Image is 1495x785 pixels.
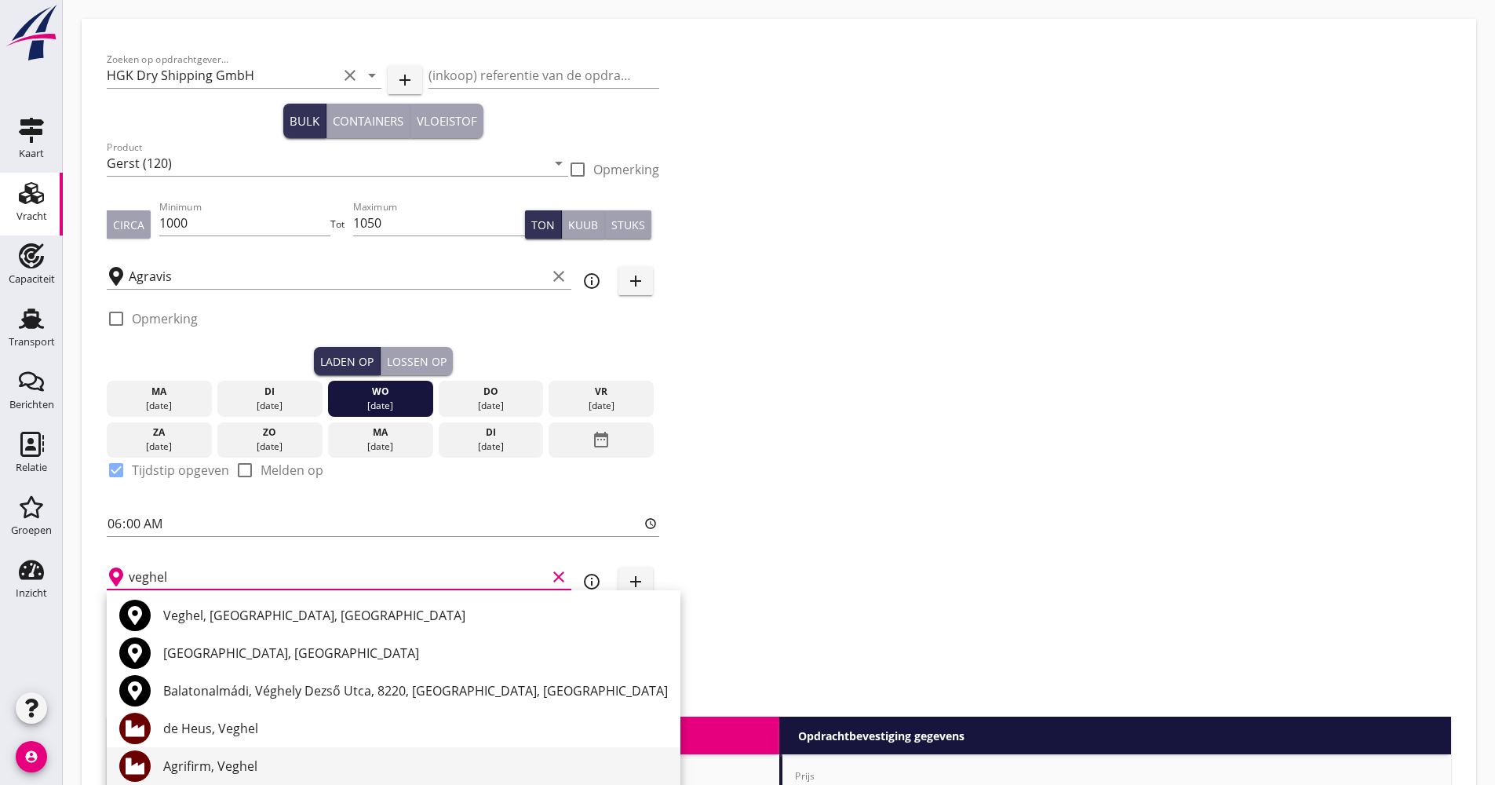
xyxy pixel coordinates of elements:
[442,425,539,440] div: di
[442,385,539,399] div: do
[314,347,381,375] button: Laden op
[159,210,331,235] input: Minimum
[332,440,429,454] div: [DATE]
[592,425,611,454] i: date_range
[9,274,55,284] div: Capaciteit
[111,399,208,413] div: [DATE]
[611,217,645,233] div: Stuks
[129,564,546,590] input: Losplaats
[221,440,319,454] div: [DATE]
[283,104,326,138] button: Bulk
[221,385,319,399] div: di
[552,385,650,399] div: vr
[387,353,447,370] div: Lossen op
[333,112,403,130] div: Containers
[11,525,52,535] div: Groepen
[332,385,429,399] div: wo
[332,425,429,440] div: ma
[582,272,601,290] i: info_outline
[111,440,208,454] div: [DATE]
[19,148,44,159] div: Kaart
[132,311,198,327] label: Opmerking
[381,347,453,375] button: Lossen op
[363,66,381,85] i: arrow_drop_down
[290,112,319,130] div: Bulk
[113,217,144,233] div: Circa
[107,210,151,239] button: Circa
[582,572,601,591] i: info_outline
[16,462,47,473] div: Relatie
[353,210,525,235] input: Maximum
[107,63,337,88] input: Zoeken op opdrachtgever...
[111,425,208,440] div: za
[442,399,539,413] div: [DATE]
[525,210,562,239] button: Ton
[163,644,668,663] div: [GEOGRAPHIC_DATA], [GEOGRAPHIC_DATA]
[562,210,605,239] button: Kuub
[111,385,208,399] div: ma
[261,462,323,478] label: Melden op
[326,104,410,138] button: Containers
[593,162,659,177] label: Opmerking
[531,217,555,233] div: Ton
[9,337,55,347] div: Transport
[163,606,668,625] div: Veghel, [GEOGRAPHIC_DATA], [GEOGRAPHIC_DATA]
[549,154,568,173] i: arrow_drop_down
[442,440,539,454] div: [DATE]
[626,272,645,290] i: add
[410,104,483,138] button: Vloeistof
[552,399,650,413] div: [DATE]
[16,741,47,772] i: account_circle
[163,719,668,738] div: de Heus, Veghel
[163,681,668,700] div: Balatonalmádi, Véghely Dezső Utca, 8220, [GEOGRAPHIC_DATA], [GEOGRAPHIC_DATA]
[428,63,659,88] input: (inkoop) referentie van de opdrachtgever
[568,217,598,233] div: Kuub
[330,217,353,232] div: Tot
[549,267,568,286] i: clear
[16,211,47,221] div: Vracht
[332,399,429,413] div: [DATE]
[9,400,54,410] div: Berichten
[3,4,60,62] img: logo-small.a267ee39.svg
[341,66,359,85] i: clear
[417,112,477,130] div: Vloeistof
[107,151,546,176] input: Product
[16,588,47,598] div: Inzicht
[320,353,374,370] div: Laden op
[626,572,645,591] i: add
[132,462,229,478] label: Tijdstip opgeven
[396,71,414,89] i: add
[605,210,651,239] button: Stuks
[221,399,319,413] div: [DATE]
[129,264,546,289] input: Laadplaats
[549,568,568,586] i: clear
[221,425,319,440] div: zo
[163,757,668,776] div: Agrifirm, Veghel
